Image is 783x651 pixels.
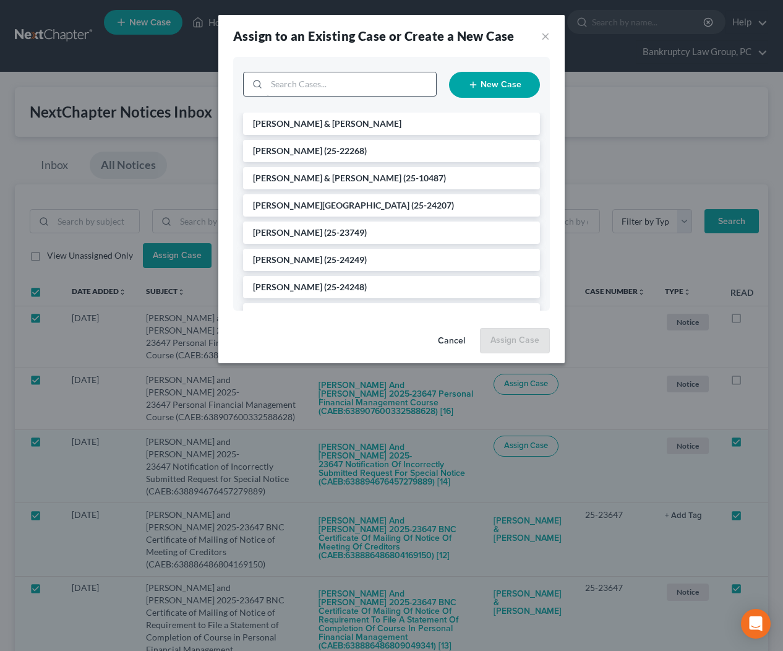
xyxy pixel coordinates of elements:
span: (25-23749) [324,227,367,238]
span: [PERSON_NAME] & [PERSON_NAME] [253,173,401,183]
span: (25-23463) [403,309,446,319]
span: [PERSON_NAME] & [PERSON_NAME] [253,118,401,129]
span: [PERSON_NAME] [253,227,322,238]
input: Search Cases... [267,72,436,96]
button: New Case [449,72,540,98]
button: Cancel [428,329,475,354]
span: [PERSON_NAME] & [PERSON_NAME] [253,309,401,319]
span: [PERSON_NAME] [253,145,322,156]
strong: Assign to an Existing Case or Create a New Case [233,28,515,43]
span: (25-24207) [411,200,454,210]
span: [PERSON_NAME][GEOGRAPHIC_DATA] [253,200,409,210]
span: (25-24249) [324,254,367,265]
span: [PERSON_NAME] [253,254,322,265]
span: (25-10487) [403,173,446,183]
button: × [541,28,550,43]
span: (25-22268) [324,145,367,156]
div: Open Intercom Messenger [741,609,771,639]
button: Assign Case [480,328,550,354]
span: (25-24248) [324,282,367,292]
span: [PERSON_NAME] [253,282,322,292]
